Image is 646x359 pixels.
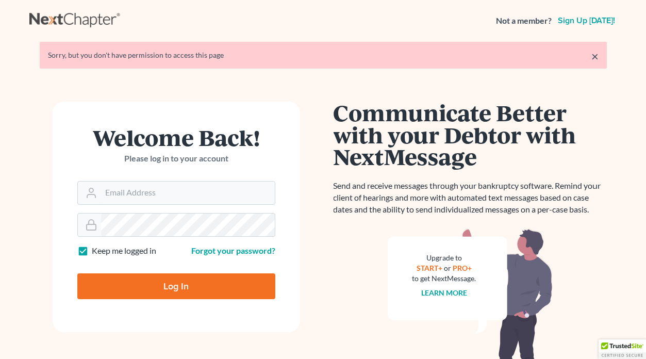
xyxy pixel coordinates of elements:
strong: Not a member? [496,15,552,27]
span: or [444,264,451,272]
div: Sorry, but you don't have permission to access this page [48,50,599,60]
a: Sign up [DATE]! [556,17,617,25]
div: Upgrade to [412,253,476,263]
a: PRO+ [453,264,472,272]
a: START+ [417,264,442,272]
a: × [591,50,599,62]
div: TrustedSite Certified [599,339,646,359]
p: Please log in to your account [77,153,275,165]
input: Log In [77,273,275,299]
p: Send and receive messages through your bankruptcy software. Remind your client of hearings and mo... [334,180,607,216]
div: to get NextMessage. [412,273,476,284]
a: Learn more [421,288,467,297]
h1: Communicate Better with your Debtor with NextMessage [334,102,607,168]
input: Email Address [101,182,275,204]
h1: Welcome Back! [77,126,275,149]
a: Forgot your password? [191,246,275,255]
label: Keep me logged in [92,245,156,257]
